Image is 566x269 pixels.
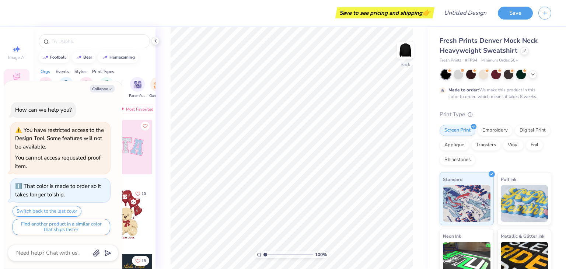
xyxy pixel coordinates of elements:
[149,93,166,99] span: Game Day
[501,232,544,240] span: Metallic & Glitter Ink
[141,122,150,130] button: Like
[98,52,138,63] button: homecoming
[448,87,479,93] strong: Made to order:
[401,61,410,68] div: Back
[56,68,69,75] div: Events
[440,140,469,151] div: Applique
[13,206,81,217] button: Switch back to the last color
[471,140,501,151] div: Transfers
[448,87,539,100] div: We make this product in this color to order, which means it takes 8 weeks.
[132,189,149,199] button: Like
[515,125,551,136] div: Digital Print
[440,110,551,119] div: Print Type
[132,256,149,266] button: Like
[440,57,461,64] span: Fresh Prints
[149,77,166,99] button: filter button
[133,80,142,89] img: Parent's Weekend Image
[38,77,53,99] button: filter button
[129,77,146,99] div: filter for Parent's Weekend
[141,192,146,196] span: 10
[149,77,166,99] div: filter for Game Day
[154,80,162,89] img: Game Day Image
[43,55,49,60] img: trend_line.gif
[115,105,157,113] div: Most Favorited
[92,68,114,75] div: Print Types
[51,38,145,45] input: Try "Alpha"
[102,80,111,89] img: Sports Image
[440,36,538,55] span: Fresh Prints Denver Mock Neck Heavyweight Sweatshirt
[440,125,475,136] div: Screen Print
[74,68,87,75] div: Styles
[501,185,548,222] img: Puff Ink
[90,85,115,92] button: Collapse
[39,52,69,63] button: football
[79,77,94,99] div: filter for Club
[62,80,70,89] img: Fraternity Image
[315,251,327,258] span: 100 %
[72,52,95,63] button: bear
[58,77,74,99] button: filter button
[440,154,475,165] div: Rhinestones
[465,57,478,64] span: # FP94
[15,182,101,198] div: That color is made to order so it takes longer to ship.
[83,55,92,59] div: bear
[141,259,146,263] span: 18
[337,7,433,18] div: Save to see pricing and shipping
[526,140,543,151] div: Foil
[79,77,94,99] button: filter button
[41,68,50,75] div: Orgs
[422,8,430,17] span: 👉
[481,57,518,64] span: Minimum Order: 50 +
[13,219,110,235] button: Find another product in a similar color that ships faster
[15,154,101,170] div: You cannot access requested proof item.
[503,140,524,151] div: Vinyl
[129,93,146,99] span: Parent's Weekend
[109,55,135,59] div: homecoming
[438,6,492,20] input: Untitled Design
[76,55,82,60] img: trend_line.gif
[443,185,490,222] img: Standard
[58,77,74,99] div: filter for Fraternity
[99,77,114,99] div: filter for Sports
[82,80,90,89] img: Club Image
[99,77,114,99] button: filter button
[42,80,50,89] img: Sorority Image
[15,126,104,150] div: You have restricted access to the Design Tool. Some features will not be available.
[443,232,461,240] span: Neon Ink
[38,77,53,99] div: filter for Sorority
[15,106,72,113] div: How can we help you?
[501,175,516,183] span: Puff Ink
[8,55,25,60] span: Image AI
[102,55,108,60] img: trend_line.gif
[50,55,66,59] div: football
[478,125,513,136] div: Embroidery
[129,77,146,99] button: filter button
[443,175,462,183] span: Standard
[398,43,413,57] img: Back
[498,7,533,20] button: Save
